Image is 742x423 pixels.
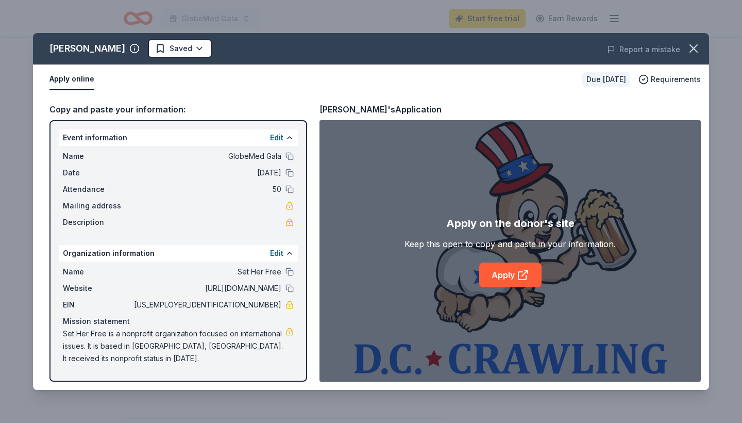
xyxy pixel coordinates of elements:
div: [PERSON_NAME]'s Application [319,103,442,116]
button: Saved [148,39,212,58]
div: Keep this open to copy and paste in your information. [404,238,616,250]
span: Description [63,216,132,229]
span: EIN [63,299,132,311]
span: Attendance [63,183,132,196]
span: GlobeMed Gala [132,150,281,162]
span: [DATE] [132,167,281,179]
span: Date [63,167,132,179]
span: Saved [170,42,192,55]
span: Set Her Free is a nonprofit organization focused on international issues. It is based in [GEOGRAP... [63,328,285,365]
span: Set Her Free [132,266,281,278]
span: Requirements [651,73,701,86]
span: Name [63,266,132,278]
button: Report a mistake [607,43,680,56]
button: Requirements [638,73,701,86]
span: Website [63,282,132,295]
span: [URL][DOMAIN_NAME] [132,282,281,295]
a: Apply [479,263,542,287]
span: Mailing address [63,200,132,212]
span: Name [63,150,132,162]
span: [US_EMPLOYER_IDENTIFICATION_NUMBER] [132,299,281,311]
div: Mission statement [63,315,294,328]
div: [PERSON_NAME] [49,40,125,57]
div: Copy and paste your information: [49,103,307,116]
button: Edit [270,247,283,259]
div: Event information [59,129,298,146]
span: 50 [132,183,281,196]
div: Organization information [59,245,298,262]
div: Due [DATE] [582,72,630,87]
div: Apply on the donor's site [446,215,575,232]
button: Apply online [49,69,94,90]
button: Edit [270,132,283,144]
